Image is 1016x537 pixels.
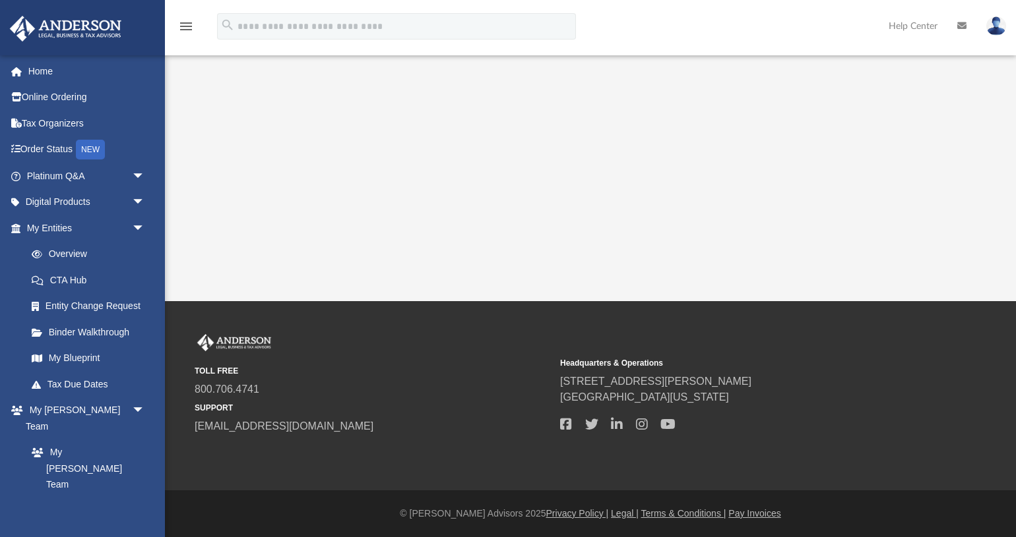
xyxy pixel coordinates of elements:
[178,18,194,34] i: menu
[18,319,165,345] a: Binder Walkthrough
[560,376,751,387] a: [STREET_ADDRESS][PERSON_NAME]
[132,189,158,216] span: arrow_drop_down
[641,508,726,519] a: Terms & Conditions |
[18,267,165,293] a: CTA Hub
[9,163,165,189] a: Platinum Q&Aarrow_drop_down
[9,84,165,111] a: Online Ordering
[560,357,916,369] small: Headquarters & Operations
[132,397,158,424] span: arrow_drop_down
[546,508,609,519] a: Privacy Policy |
[9,136,165,163] a: Order StatusNEW
[9,58,165,84] a: Home
[18,345,158,372] a: My Blueprint
[220,18,235,32] i: search
[18,439,152,498] a: My [PERSON_NAME] Team
[132,163,158,190] span: arrow_drop_down
[195,383,259,395] a: 800.706.4741
[9,110,165,136] a: Tax Organizers
[560,391,729,403] a: [GEOGRAPHIC_DATA][US_STATE]
[76,140,105,159] div: NEW
[195,334,274,351] img: Anderson Advisors Platinum Portal
[195,365,551,377] small: TOLL FREE
[728,508,780,519] a: Pay Invoices
[986,16,1006,36] img: User Pic
[195,420,373,432] a: [EMAIL_ADDRESS][DOMAIN_NAME]
[18,293,165,320] a: Entity Change Request
[9,397,158,439] a: My [PERSON_NAME] Teamarrow_drop_down
[178,25,194,34] a: menu
[611,508,639,519] a: Legal |
[18,371,165,397] a: Tax Due Dates
[132,215,158,242] span: arrow_drop_down
[195,402,551,414] small: SUPPORT
[6,16,125,42] img: Anderson Advisors Platinum Portal
[9,189,165,215] a: Digital Productsarrow_drop_down
[165,507,1016,521] div: © [PERSON_NAME] Advisors 2025
[9,215,165,241] a: My Entitiesarrow_drop_down
[18,241,165,268] a: Overview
